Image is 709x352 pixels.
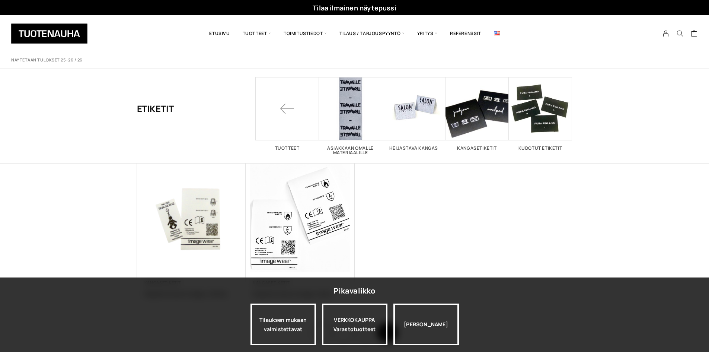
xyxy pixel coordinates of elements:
a: My Account [659,30,673,37]
a: Tilaa ilmainen näytepussi [313,3,396,12]
img: English [494,31,500,35]
div: VERKKOKAUPPA Varastotuotteet [322,304,387,345]
a: Cart [691,30,698,39]
a: Tilauksen mukaan valmistettavat [250,304,316,345]
h2: Tuotteet [256,146,319,150]
a: Etusivu [203,21,236,46]
div: Pikavalikko [333,284,375,298]
a: Visit product category Heijastava kangas [382,77,445,150]
a: Tuotteet [256,77,319,150]
a: Visit product category Asiakkaan omalle materiaalille [319,77,382,155]
div: [PERSON_NAME] [393,304,459,345]
span: Tilaus / Tarjouspyyntö [333,21,411,46]
a: Referenssit [444,21,488,46]
button: Search [673,30,687,37]
h1: Etiketit [137,77,174,140]
h2: Heijastava kangas [382,146,445,150]
p: Näytetään tulokset 25–26 / 26 [11,57,83,63]
h2: Kangasetiketit [445,146,509,150]
img: Tuotenauha Oy [11,23,87,44]
span: Tuotteet [236,21,277,46]
span: Yritys [411,21,444,46]
span: Toimitustiedot [277,21,333,46]
h2: Kudotut etiketit [509,146,572,150]
h2: Asiakkaan omalle materiaalille [319,146,382,155]
a: VERKKOKAUPPAVarastotuotteet [322,304,387,345]
a: Visit product category Kangasetiketit [445,77,509,150]
a: Visit product category Kudotut etiketit [509,77,572,150]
